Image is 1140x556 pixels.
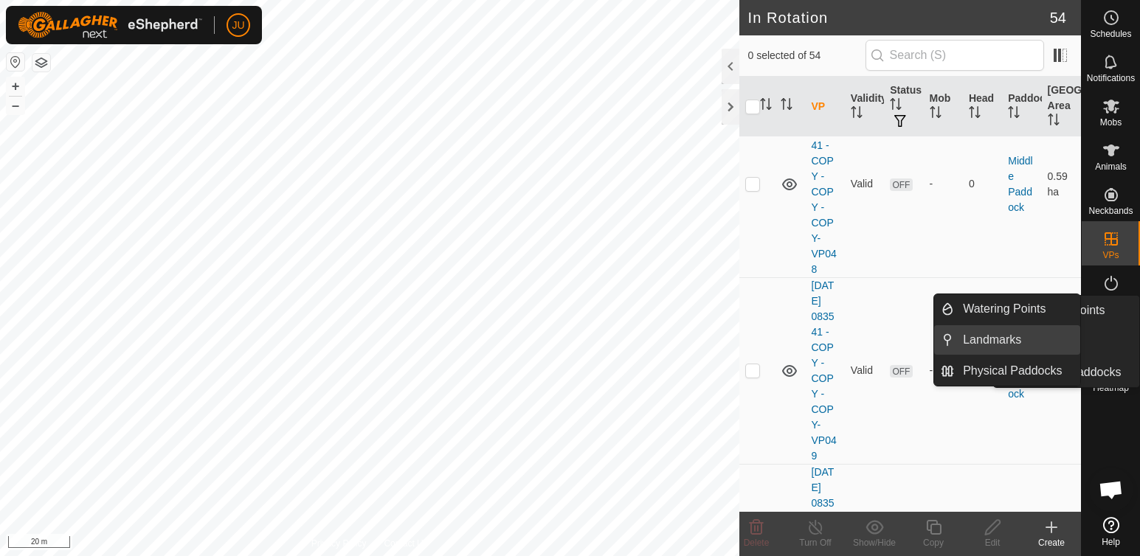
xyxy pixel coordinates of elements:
img: Gallagher Logo [18,12,202,38]
th: VP [806,77,845,137]
span: OFF [890,178,912,191]
td: 0 [963,91,1002,277]
a: Watering Points [954,294,1080,324]
div: Edit [963,536,1022,549]
p-sorticon: Activate to sort [969,108,981,120]
span: 0 selected of 54 [748,48,866,63]
span: Watering Points [963,300,1046,318]
div: - [930,176,957,192]
td: 0.64 ha [1042,277,1081,464]
a: [DATE] 083541 - COPY - COPY - COPY-VP048 [812,93,837,275]
a: Contact Us [384,537,427,550]
span: Delete [744,538,770,548]
th: Paddock [1002,77,1041,137]
div: Copy [904,536,963,549]
td: 0.59 ha [1042,91,1081,277]
button: Map Layers [32,54,50,72]
p-sorticon: Activate to sort [760,100,772,112]
span: OFF [890,365,912,378]
span: Neckbands [1088,206,1133,215]
p-sorticon: Activate to sort [1008,108,1020,120]
p-sorticon: Activate to sort [851,108,863,120]
div: Turn Off [786,536,845,549]
span: Notifications [1087,74,1135,83]
p-sorticon: Activate to sort [930,108,942,120]
a: [DATE] 083541 - COPY - COPY - COPY-VP049 [812,279,837,462]
span: Mobs [1100,118,1122,127]
a: Middle Paddock [1008,341,1032,400]
div: Show/Hide [845,536,904,549]
p-sorticon: Activate to sort [1048,116,1060,128]
button: – [7,97,24,114]
div: Open chat [1089,468,1133,512]
button: Reset Map [7,53,24,71]
p-sorticon: Activate to sort [890,100,902,112]
h2: In Rotation [748,9,1050,27]
input: Search (S) [866,40,1044,71]
span: Animals [1095,162,1127,171]
span: Schedules [1090,29,1131,38]
a: Help [1082,511,1140,552]
li: Landmarks [934,325,1080,355]
a: Landmarks [954,325,1080,355]
th: [GEOGRAPHIC_DATA] Area [1042,77,1081,137]
span: Landmarks [963,331,1021,349]
th: Validity [845,77,884,137]
td: 0 [963,277,1002,464]
li: Watering Points [934,294,1080,324]
li: Physical Paddocks [934,356,1080,386]
span: Heatmap [1093,383,1129,392]
a: Middle Paddock [1008,155,1032,213]
td: Valid [845,277,884,464]
th: Head [963,77,1002,137]
span: 54 [1050,7,1066,29]
a: Physical Paddocks [954,356,1080,386]
div: - [930,363,957,378]
button: + [7,77,24,95]
p-sorticon: Activate to sort [781,100,792,112]
span: Help [1102,538,1120,546]
span: Physical Paddocks [963,362,1062,380]
th: Mob [924,77,963,137]
div: Create [1022,536,1081,549]
a: Privacy Policy [311,537,367,550]
span: JU [232,18,244,33]
td: Valid [845,91,884,277]
span: VPs [1102,251,1119,260]
th: Status [884,77,923,137]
